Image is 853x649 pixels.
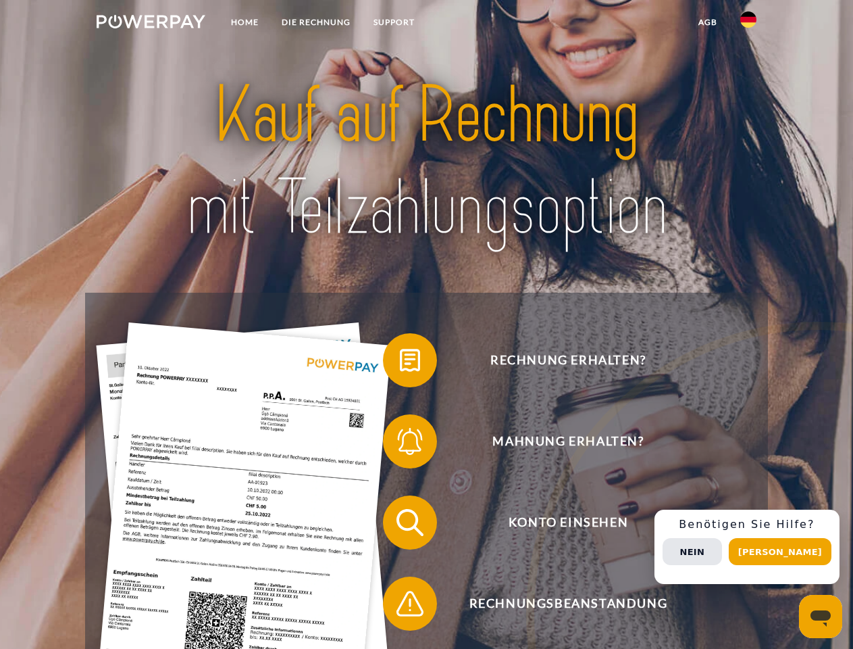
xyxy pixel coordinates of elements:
span: Konto einsehen [403,496,733,550]
span: Rechnung erhalten? [403,333,733,387]
button: Rechnungsbeanstandung [383,577,734,631]
span: Rechnungsbeanstandung [403,577,733,631]
div: Schnellhilfe [654,510,839,584]
img: qb_bill.svg [393,343,427,377]
a: SUPPORT [362,10,426,34]
button: Mahnung erhalten? [383,414,734,468]
iframe: Schaltfläche zum Öffnen des Messaging-Fensters [799,595,842,638]
img: logo-powerpay-white.svg [97,15,205,28]
img: qb_bell.svg [393,425,427,458]
a: DIE RECHNUNG [270,10,362,34]
button: Konto einsehen [383,496,734,550]
h3: Benötigen Sie Hilfe? [663,518,831,531]
button: Rechnung erhalten? [383,333,734,387]
button: Nein [663,538,722,565]
img: title-powerpay_de.svg [129,65,724,259]
img: qb_warning.svg [393,587,427,621]
img: de [740,11,756,28]
span: Mahnung erhalten? [403,414,733,468]
img: qb_search.svg [393,506,427,539]
a: agb [687,10,729,34]
a: Home [219,10,270,34]
button: [PERSON_NAME] [729,538,831,565]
